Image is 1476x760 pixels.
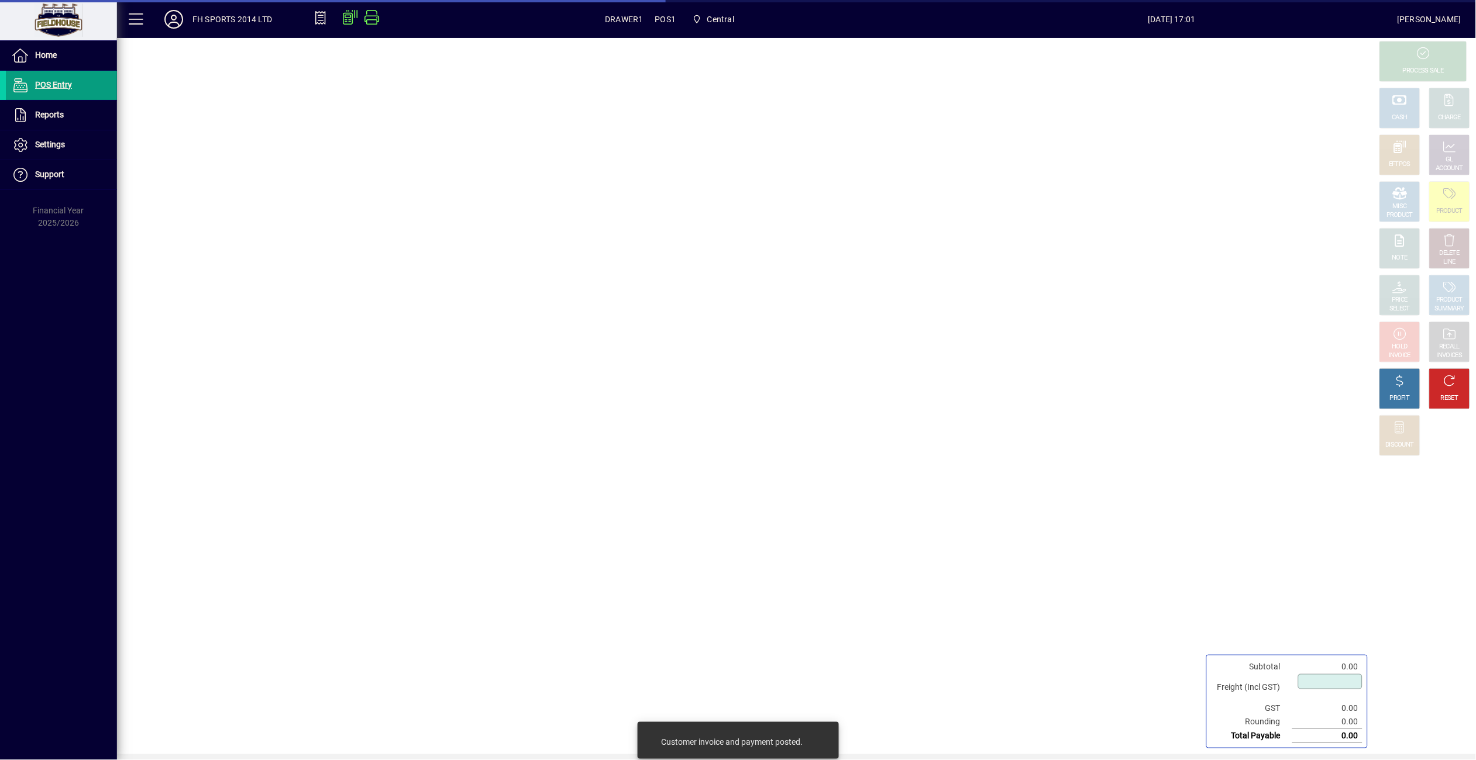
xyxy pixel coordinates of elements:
div: MISC [1393,202,1407,211]
div: DISCOUNT [1386,441,1414,450]
td: Total Payable [1212,729,1292,743]
button: Profile [155,9,192,30]
div: RESET [1441,394,1458,403]
a: Home [6,41,117,70]
div: PROCESS SALE [1403,67,1444,75]
td: 0.00 [1292,660,1363,673]
td: GST [1212,702,1292,715]
div: SELECT [1390,305,1410,313]
div: PRODUCT [1436,296,1463,305]
div: CHARGE [1439,113,1461,122]
td: 0.00 [1292,702,1363,715]
span: [DATE] 17:01 [947,10,1398,29]
div: Customer invoice and payment posted. [662,736,803,748]
div: ACCOUNT [1436,164,1463,173]
span: Reports [35,110,64,119]
td: 0.00 [1292,715,1363,729]
div: NOTE [1392,254,1408,262]
td: Freight (Incl GST) [1212,673,1292,702]
div: [PERSON_NAME] [1398,10,1461,29]
div: LINE [1444,258,1456,267]
span: Settings [35,140,65,149]
div: PRODUCT [1436,207,1463,216]
div: PROFIT [1390,394,1410,403]
div: PRICE [1392,296,1408,305]
td: Subtotal [1212,660,1292,673]
div: PRODUCT [1386,211,1413,220]
div: INVOICES [1437,351,1462,360]
td: Rounding [1212,715,1292,729]
div: EFTPOS [1389,160,1411,169]
a: Reports [6,101,117,130]
div: CASH [1392,113,1408,122]
div: RECALL [1440,343,1460,351]
span: POS1 [655,10,676,29]
span: Central [687,9,739,30]
span: DRAWER1 [605,10,643,29]
div: FH SPORTS 2014 LTD [192,10,272,29]
td: 0.00 [1292,729,1363,743]
div: SUMMARY [1435,305,1464,313]
div: HOLD [1392,343,1408,351]
a: Settings [6,130,117,160]
a: Support [6,160,117,189]
div: INVOICE [1389,351,1410,360]
span: Central [707,10,734,29]
span: Support [35,170,64,179]
span: Home [35,50,57,60]
div: GL [1446,156,1454,164]
span: POS Entry [35,80,72,89]
div: DELETE [1440,249,1460,258]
